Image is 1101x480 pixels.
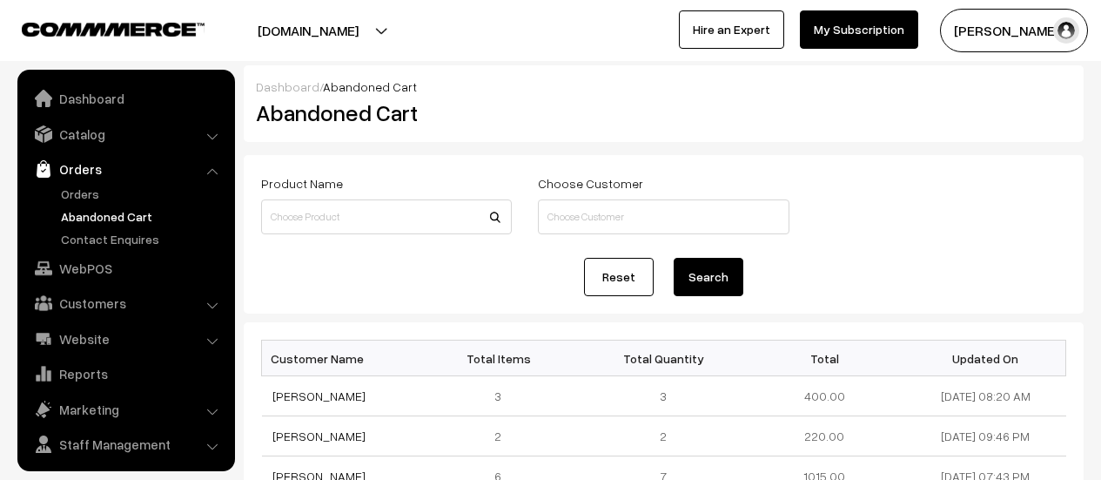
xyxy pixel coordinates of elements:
[422,341,583,376] th: Total Items
[22,358,229,389] a: Reports
[323,79,417,94] span: Abandoned Cart
[905,416,1066,456] td: [DATE] 09:46 PM
[22,153,229,185] a: Orders
[22,287,229,319] a: Customers
[744,416,905,456] td: 220.00
[583,416,744,456] td: 2
[800,10,918,49] a: My Subscription
[256,79,319,94] a: Dashboard
[22,83,229,114] a: Dashboard
[744,376,905,416] td: 400.00
[905,341,1066,376] th: Updated On
[679,10,784,49] a: Hire an Expert
[1053,17,1079,44] img: user
[22,118,229,150] a: Catalog
[57,230,229,248] a: Contact Enquires
[272,429,366,443] a: [PERSON_NAME]
[256,78,1071,96] div: /
[583,376,744,416] td: 3
[261,199,512,234] input: Choose Product
[22,323,229,355] a: Website
[674,258,743,296] button: Search
[422,376,583,416] td: 3
[57,207,229,226] a: Abandoned Cart
[22,429,229,460] a: Staff Management
[22,394,229,425] a: Marketing
[744,341,905,376] th: Total
[22,253,229,284] a: WebPOS
[584,258,654,296] a: Reset
[272,389,366,403] a: [PERSON_NAME]
[538,199,789,234] input: Choose Customer
[256,99,510,126] h2: Abandoned Cart
[261,174,343,193] label: Product Name
[262,341,423,376] th: Customer Name
[22,17,174,38] a: COMMMERCE
[905,376,1066,416] td: [DATE] 08:20 AM
[538,174,643,193] label: Choose Customer
[22,23,205,36] img: COMMMERCE
[583,341,744,376] th: Total Quantity
[57,185,229,203] a: Orders
[940,9,1088,52] button: [PERSON_NAME]
[197,9,420,52] button: [DOMAIN_NAME]
[422,416,583,456] td: 2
